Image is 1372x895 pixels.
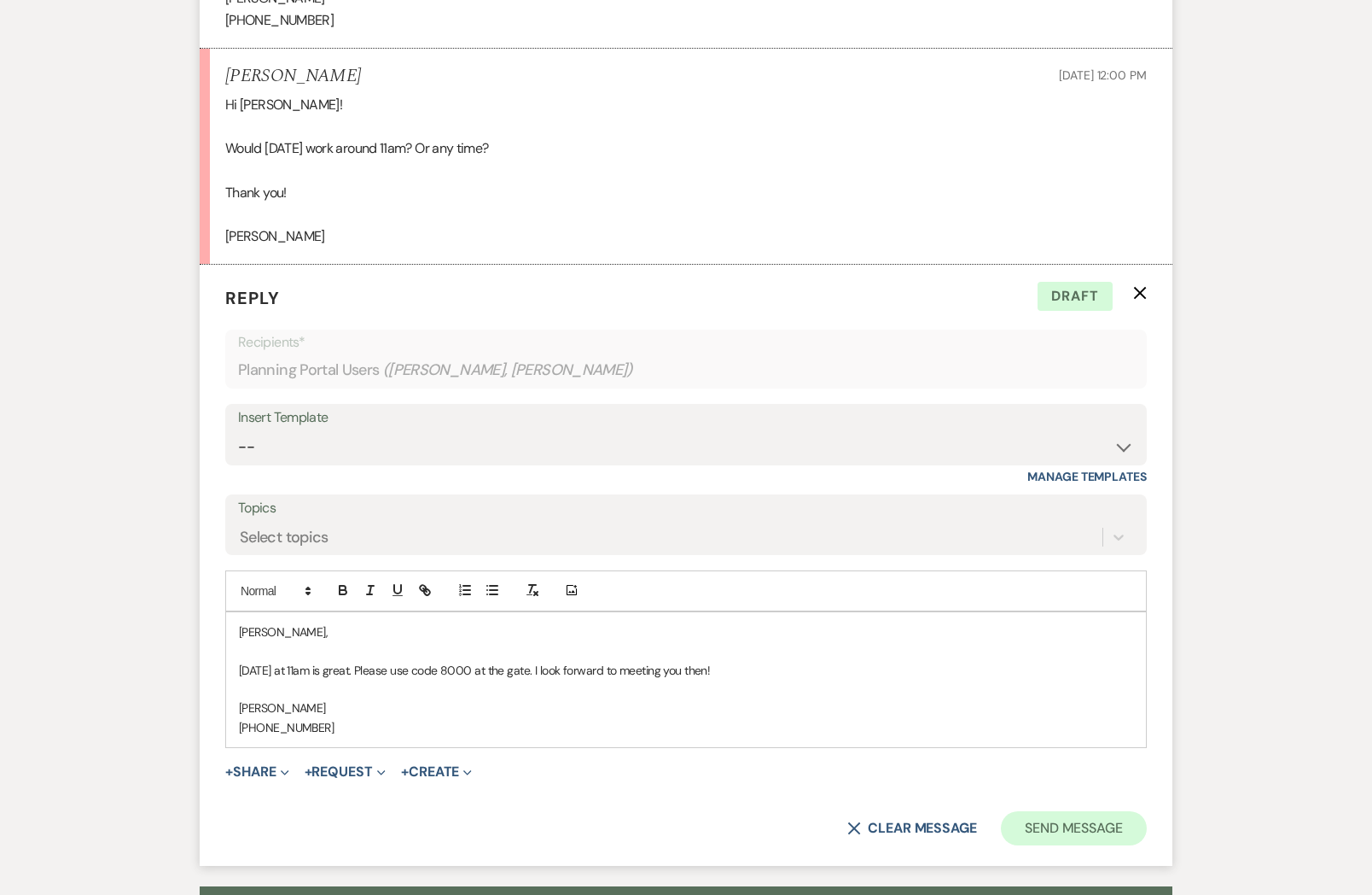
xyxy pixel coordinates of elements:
p: Would [DATE] work around 11am? Or any time? [225,137,1147,160]
span: + [305,765,312,779]
p: [PHONE_NUMBER] [225,9,1147,32]
p: [PERSON_NAME] [239,699,1133,717]
p: Thank you! [225,182,1147,204]
button: Create [401,765,472,779]
a: Manage Templates [1027,469,1147,484]
span: Reply [225,287,280,309]
p: [DATE] at 11am is great. Please use code 8000 at the gate. I look forward to meeting you then! [239,661,1133,680]
div: Planning Portal Users [238,354,1134,387]
span: + [225,765,233,779]
h5: [PERSON_NAME] [225,66,361,87]
span: + [401,765,409,779]
p: [PERSON_NAME] [225,225,1147,248]
button: Clear message [847,822,977,835]
div: Insert Template [238,406,1134,430]
button: Send Message [1001,811,1147,845]
p: [PHONE_NUMBER] [239,718,1133,737]
p: [PERSON_NAME], [239,623,1133,641]
p: Recipients* [238,331,1134,354]
span: Draft [1038,282,1113,311]
div: Select topics [240,525,328,548]
span: ( [PERSON_NAME], [PERSON_NAME] ) [383,359,634,382]
span: [DATE] 12:00 PM [1059,67,1147,83]
label: Topics [238,496,1134,521]
button: Share [225,765,289,779]
button: Request [305,765,386,779]
p: Hi [PERSON_NAME]! [225,94,1147,116]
